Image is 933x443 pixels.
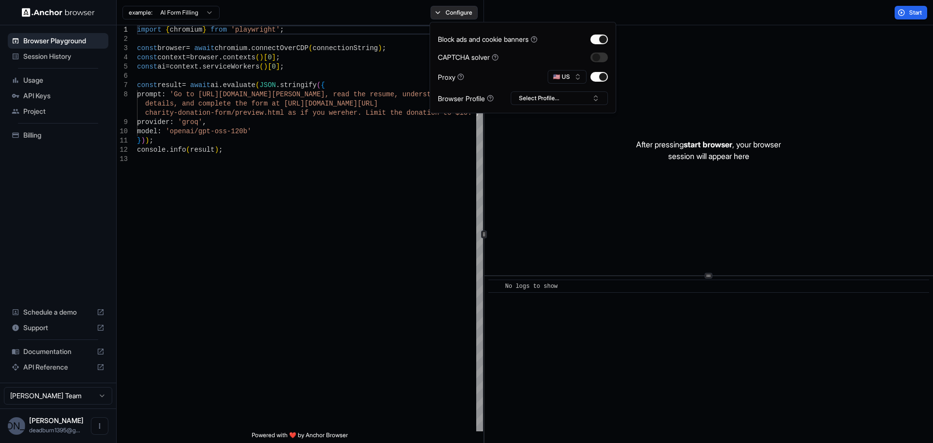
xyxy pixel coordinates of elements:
[215,44,247,52] span: chromium
[137,90,161,98] span: prompt
[117,155,128,164] div: 13
[438,72,464,82] div: Proxy
[210,81,219,89] span: ai
[186,53,190,61] span: =
[272,53,276,61] span: ]
[117,118,128,127] div: 9
[345,109,476,117] span: her. Limit the donation to $10.'
[247,44,251,52] span: .
[117,81,128,90] div: 7
[23,75,104,85] span: Usage
[137,137,141,144] span: }
[170,26,202,34] span: chromium
[215,146,219,154] span: )
[145,100,305,107] span: details, and complete the form at [URL]
[276,81,280,89] span: .
[280,81,317,89] span: stringify
[548,70,587,84] button: 🇺🇸 US
[304,100,378,107] span: [DOMAIN_NAME][URL]
[8,127,108,143] div: Billing
[117,145,128,155] div: 12
[137,26,161,34] span: import
[186,44,190,52] span: =
[895,6,927,19] button: Start
[23,307,93,317] span: Schedule a demo
[219,81,223,89] span: .
[251,44,309,52] span: connectOverCDP
[23,52,104,61] span: Session History
[321,81,325,89] span: {
[157,63,166,71] span: ai
[8,320,108,336] div: Support
[268,63,272,71] span: [
[166,63,170,71] span: =
[280,63,284,71] span: ;
[186,146,190,154] span: (
[145,137,149,144] span: )
[23,362,93,372] span: API Reference
[117,62,128,71] div: 5
[256,81,259,89] span: (
[438,93,494,104] div: Browser Profile
[117,136,128,145] div: 11
[276,53,280,61] span: ;
[8,344,108,359] div: Documentation
[137,127,157,135] span: model
[157,53,186,61] span: context
[117,35,128,44] div: 2
[8,104,108,119] div: Project
[129,9,153,17] span: example:
[23,130,104,140] span: Billing
[8,72,108,88] div: Usage
[157,81,182,89] span: result
[29,426,80,434] span: deadburn1395@gmail.com
[117,71,128,81] div: 6
[259,81,276,89] span: JSON
[636,139,781,162] p: After pressing , your browser session will appear here
[161,90,165,98] span: :
[8,417,25,435] div: [PERSON_NAME]
[202,26,206,34] span: }
[23,36,104,46] span: Browser Playground
[505,283,558,290] span: No logs to show
[219,53,223,61] span: .
[91,417,108,435] button: Open menu
[137,81,157,89] span: const
[263,63,267,71] span: )
[166,26,170,34] span: {
[276,63,280,71] span: ]
[223,53,255,61] span: contexts
[190,53,219,61] span: browser
[117,90,128,99] div: 8
[438,34,537,44] div: Block ads and cookie banners
[259,53,263,61] span: )
[170,146,186,154] span: info
[382,44,386,52] span: ;
[141,137,145,144] span: )
[117,127,128,136] div: 10
[137,63,157,71] span: const
[8,359,108,375] div: API Reference
[312,44,378,52] span: connectionString
[8,88,108,104] div: API Keys
[8,49,108,64] div: Session History
[137,118,170,126] span: provider
[23,347,93,356] span: Documentation
[182,81,186,89] span: =
[178,118,202,126] span: 'groq'
[29,416,84,425] span: Илья Зацепилов
[137,146,166,154] span: console
[170,118,173,126] span: :
[166,146,170,154] span: .
[190,146,214,154] span: result
[23,106,104,116] span: Project
[190,81,210,89] span: await
[263,53,267,61] span: [
[8,304,108,320] div: Schedule a demo
[23,91,104,101] span: API Keys
[223,81,255,89] span: evaluate
[431,6,478,19] button: Configure
[256,53,259,61] span: (
[280,26,284,34] span: ;
[149,137,153,144] span: ;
